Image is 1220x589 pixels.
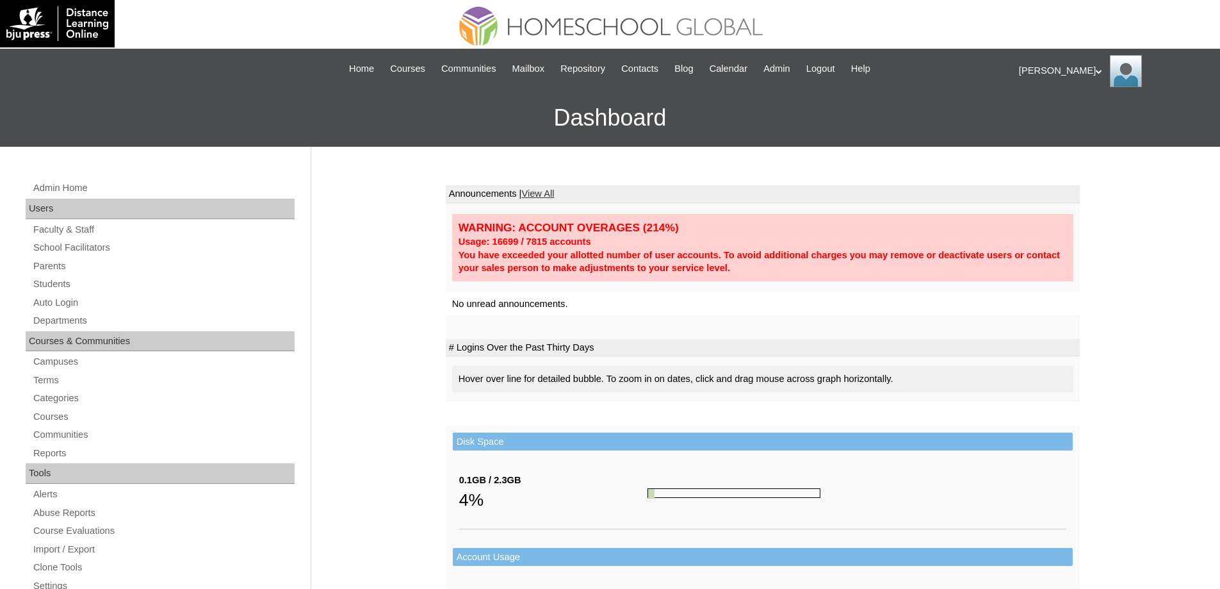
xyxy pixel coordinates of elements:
[32,240,295,256] a: School Facilitators
[453,433,1073,451] td: Disk Space
[512,62,545,76] span: Mailbox
[349,62,374,76] span: Home
[32,354,295,370] a: Campuses
[446,339,1080,357] td: # Logins Over the Past Thirty Days
[26,463,295,484] div: Tools
[32,372,295,388] a: Terms
[621,62,658,76] span: Contacts
[32,486,295,502] a: Alerts
[32,560,295,576] a: Clone Tools
[851,62,870,76] span: Help
[32,295,295,311] a: Auto Login
[384,62,432,76] a: Courses
[459,487,647,513] div: 4%
[453,548,1073,567] td: Account Usage
[435,62,503,76] a: Communities
[6,6,108,41] img: logo-white.png
[32,313,295,329] a: Departments
[390,62,425,76] span: Courses
[1019,55,1207,87] div: [PERSON_NAME]
[459,249,1067,275] div: You have exceeded your allotted number of user accounts. To avoid additional charges you may remo...
[32,505,295,521] a: Abuse Reports
[560,62,605,76] span: Repository
[32,222,295,238] a: Faculty & Staff
[32,409,295,425] a: Courses
[446,185,1080,203] td: Announcements |
[674,62,693,76] span: Blog
[668,62,699,76] a: Blog
[32,390,295,406] a: Categories
[32,445,295,461] a: Reports
[32,523,295,539] a: Course Evaluations
[32,180,295,196] a: Admin Home
[26,199,295,219] div: Users
[757,62,797,76] a: Admin
[452,366,1073,392] div: Hover over line for detailed bubble. To zoom in on dates, click and drag mouse across graph horiz...
[806,62,835,76] span: Logout
[506,62,551,76] a: Mailbox
[343,62,380,76] a: Home
[6,89,1214,147] h3: Dashboard
[800,62,842,76] a: Logout
[446,292,1080,316] td: No unread announcements.
[459,474,647,487] div: 0.1GB / 2.3GB
[521,188,554,199] a: View All
[459,236,591,247] strong: Usage: 16699 / 7815 accounts
[32,276,295,292] a: Students
[26,331,295,352] div: Courses & Communities
[615,62,665,76] a: Contacts
[32,258,295,274] a: Parents
[459,220,1067,235] div: WARNING: ACCOUNT OVERAGES (214%)
[703,62,754,76] a: Calendar
[32,427,295,443] a: Communities
[554,62,612,76] a: Repository
[32,542,295,558] a: Import / Export
[441,62,496,76] span: Communities
[763,62,790,76] span: Admin
[845,62,877,76] a: Help
[1110,55,1142,87] img: Ariane Ebuen
[710,62,747,76] span: Calendar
